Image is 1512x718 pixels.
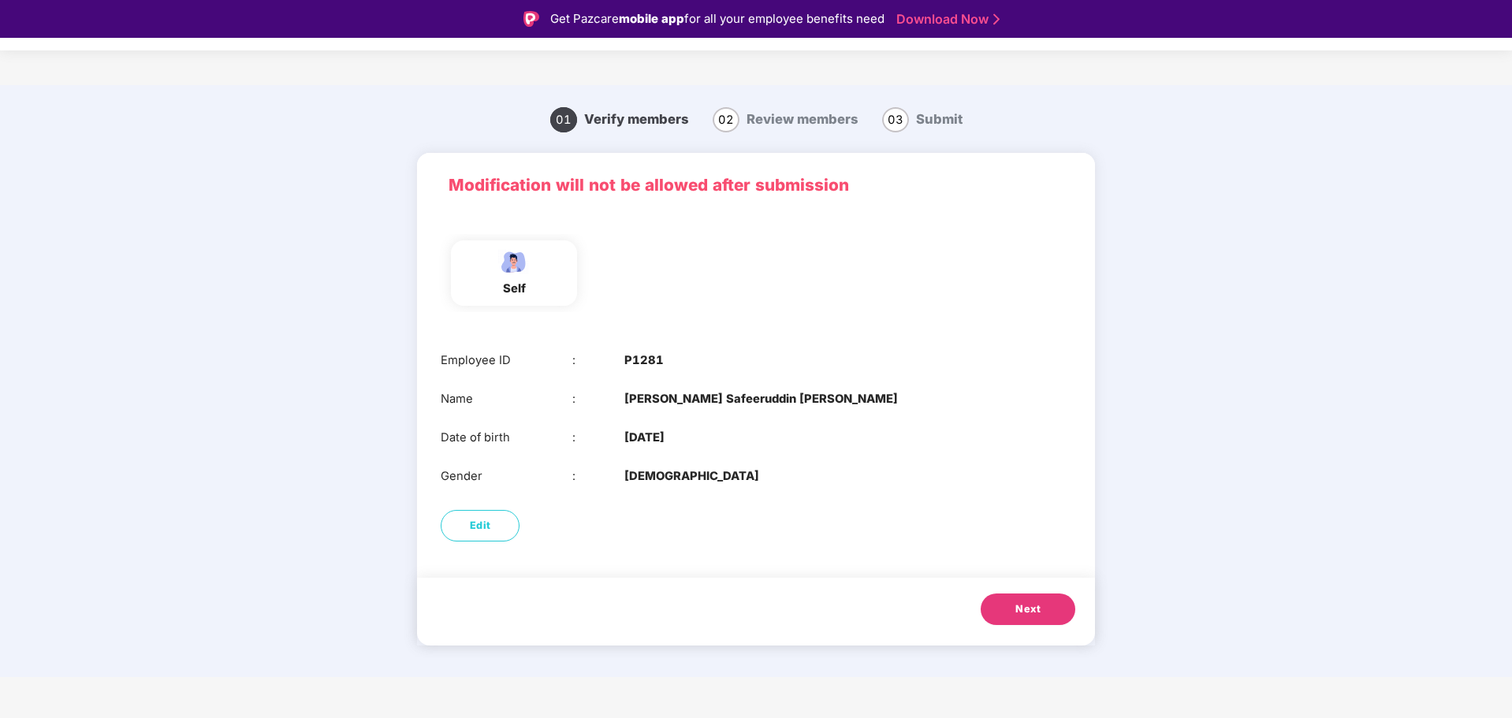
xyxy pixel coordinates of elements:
[624,429,665,447] b: [DATE]
[550,9,884,28] div: Get Pazcare for all your employee benefits need
[624,467,759,485] b: [DEMOGRAPHIC_DATA]
[441,429,572,447] div: Date of birth
[619,11,684,26] strong: mobile app
[470,518,491,534] span: Edit
[882,107,909,132] span: 03
[747,111,858,127] span: Review members
[624,352,664,370] b: P1281
[523,11,539,27] img: Logo
[441,467,572,485] div: Gender
[624,390,898,408] b: [PERSON_NAME] Safeeruddin [PERSON_NAME]
[713,107,739,132] span: 02
[993,11,1000,28] img: Stroke
[441,352,572,370] div: Employee ID
[896,11,995,28] a: Download Now
[550,107,577,132] span: 01
[572,429,625,447] div: :
[572,352,625,370] div: :
[584,111,689,127] span: Verify members
[441,390,572,408] div: Name
[916,111,963,127] span: Submit
[572,390,625,408] div: :
[1015,601,1041,617] span: Next
[494,248,534,276] img: svg+xml;base64,PHN2ZyBpZD0iRW1wbG95ZWVfbWFsZSIgeG1sbnM9Imh0dHA6Ly93d3cudzMub3JnLzIwMDAvc3ZnIiB3aW...
[494,280,534,298] div: self
[981,593,1075,625] button: Next
[572,467,625,485] div: :
[441,510,520,541] button: Edit
[449,173,1063,199] p: Modification will not be allowed after submission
